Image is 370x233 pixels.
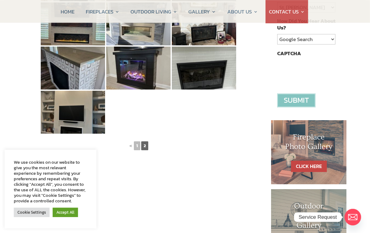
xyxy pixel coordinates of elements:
img: 37 [41,91,105,134]
img: 34 [41,47,105,90]
a: 1 [134,141,140,150]
img: 36 [172,47,236,90]
img: 32 [106,2,171,45]
div: We use cookies on our website to give you the most relevant experience by remembering your prefer... [14,159,87,204]
a: Cookie Settings [14,208,50,217]
img: 33 [172,2,236,45]
img: 31 [41,2,105,45]
span: 2 [141,141,148,150]
img: 35 [106,47,171,90]
label: CAPTCHA [277,50,301,57]
a: ◄ [128,142,133,150]
h1: Fireplace Photo Gallery [283,132,334,155]
input: Submit [277,94,315,107]
a: CLICK HERE [291,161,327,172]
label: How Did You Hear About Us? [277,17,335,31]
a: Email [345,209,361,225]
a: Accept All [53,208,78,217]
